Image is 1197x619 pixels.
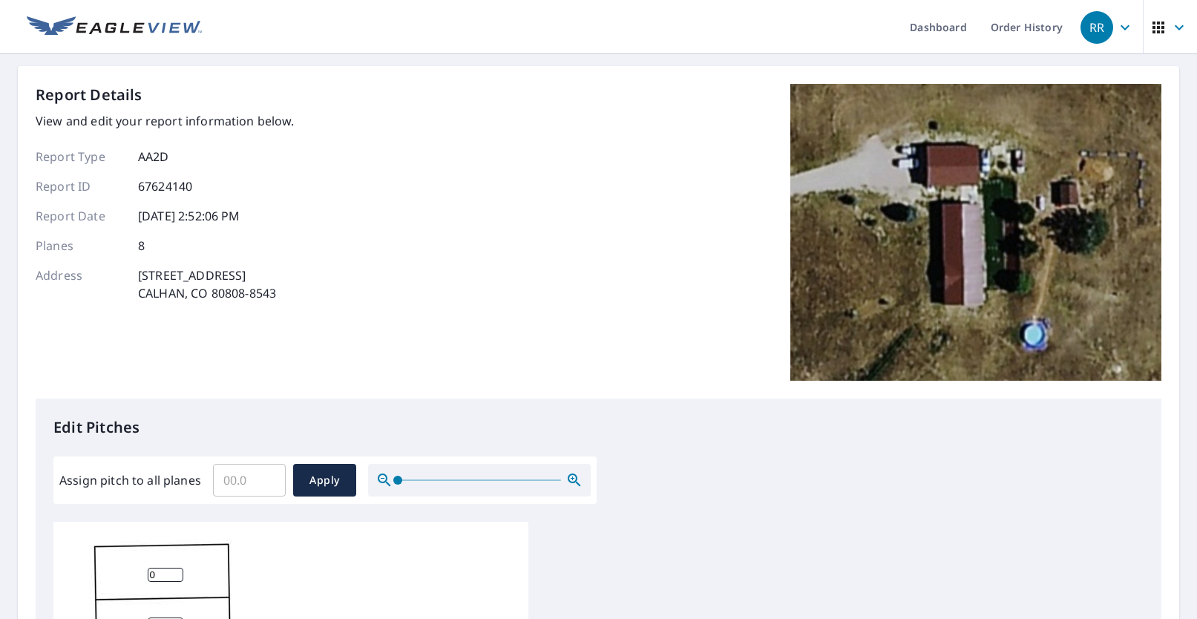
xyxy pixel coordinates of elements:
[138,177,192,195] p: 67624140
[138,207,240,225] p: [DATE] 2:52:06 PM
[305,471,344,490] span: Apply
[36,266,125,302] p: Address
[138,148,169,166] p: AA2D
[59,471,201,489] label: Assign pitch to all planes
[27,16,202,39] img: EV Logo
[53,416,1144,439] p: Edit Pitches
[36,237,125,255] p: Planes
[790,84,1161,381] img: Top image
[36,148,125,166] p: Report Type
[138,266,276,302] p: [STREET_ADDRESS] CALHAN, CO 80808-8543
[36,84,142,106] p: Report Details
[138,237,145,255] p: 8
[36,177,125,195] p: Report ID
[36,112,295,130] p: View and edit your report information below.
[1080,11,1113,44] div: RR
[213,459,286,501] input: 00.0
[36,207,125,225] p: Report Date
[293,464,356,497] button: Apply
